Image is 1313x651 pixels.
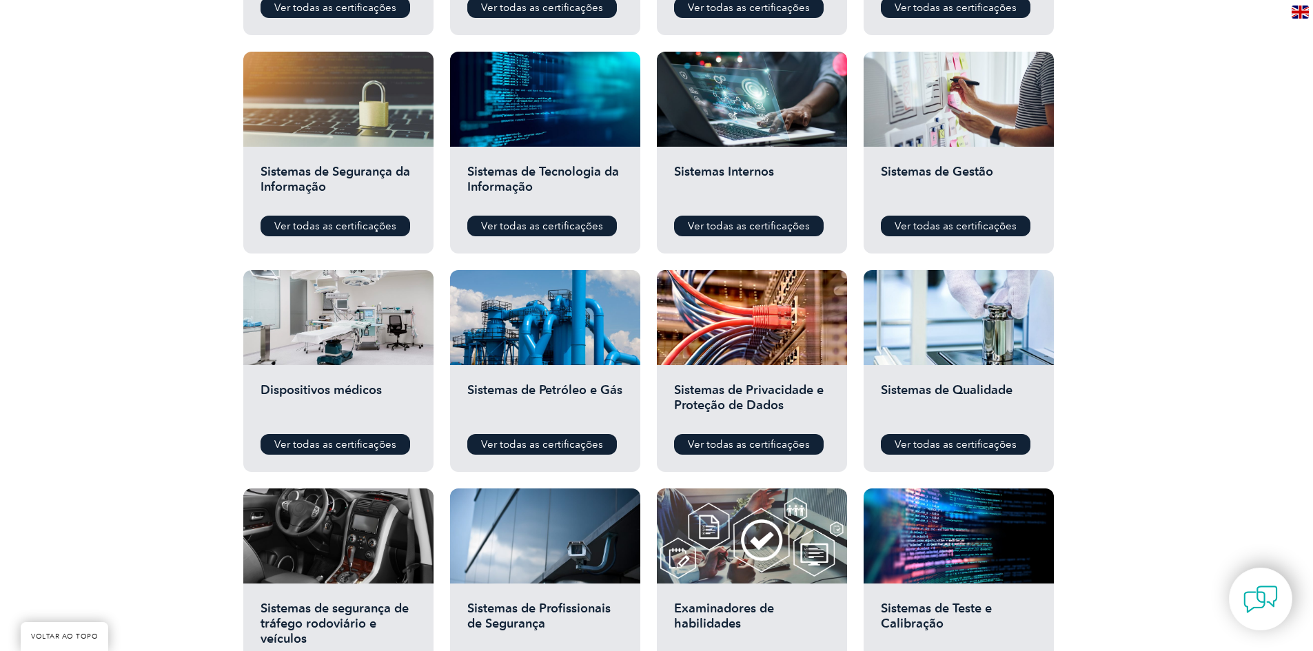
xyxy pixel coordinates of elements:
[674,434,824,455] a: Ver todas as certificações
[895,1,1017,14] font: Ver todas as certificações
[261,382,382,397] font: Dispositivos médicos
[881,382,1012,397] font: Sistemas de Qualidade
[31,632,98,641] font: VOLTAR AO TOPO
[881,601,992,631] font: Sistemas de Teste e Calibração
[881,434,1030,455] a: Ver todas as certificações
[467,382,622,397] font: Sistemas de Petróleo e Gás
[481,220,603,232] font: Ver todas as certificações
[674,164,774,179] font: Sistemas Internos
[881,164,993,179] font: Sistemas de Gestão
[261,434,410,455] a: Ver todas as certificações
[261,164,410,194] font: Sistemas de Segurança da Informação
[21,622,108,651] a: VOLTAR AO TOPO
[1243,582,1278,617] img: contact-chat.png
[274,220,396,232] font: Ver todas as certificações
[261,601,409,646] font: Sistemas de segurança de tráfego rodoviário e veículos
[481,1,603,14] font: Ver todas as certificações
[481,438,603,451] font: Ver todas as certificações
[688,1,810,14] font: Ver todas as certificações
[467,164,619,194] font: Sistemas de Tecnologia da Informação
[1292,6,1309,19] img: en
[688,438,810,451] font: Ver todas as certificações
[674,601,774,631] font: Examinadores de habilidades
[467,434,617,455] a: Ver todas as certificações
[274,1,396,14] font: Ver todas as certificações
[674,216,824,236] a: Ver todas as certificações
[688,220,810,232] font: Ver todas as certificações
[895,220,1017,232] font: Ver todas as certificações
[895,438,1017,451] font: Ver todas as certificações
[467,216,617,236] a: Ver todas as certificações
[261,216,410,236] a: Ver todas as certificações
[881,216,1030,236] a: Ver todas as certificações
[274,438,396,451] font: Ver todas as certificações
[674,382,824,413] font: Sistemas de Privacidade e Proteção de Dados
[467,601,611,631] font: Sistemas de Profissionais de Segurança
